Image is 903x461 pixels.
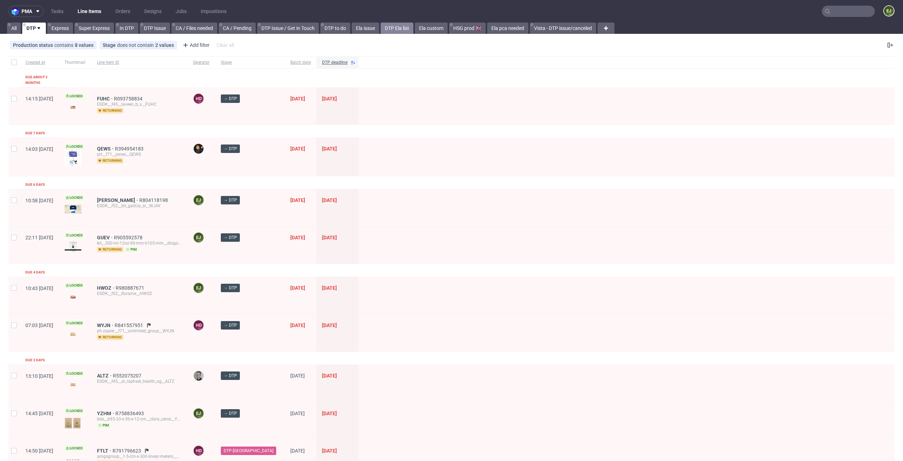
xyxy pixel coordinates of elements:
figcaption: EJ [884,6,894,16]
a: GUEV [97,235,114,240]
span: Created at [25,60,53,66]
figcaption: EJ [194,283,204,293]
a: R552075207 [113,373,143,379]
a: Orders [111,6,134,17]
span: Locked [65,445,84,451]
span: pim [125,247,138,252]
img: version_two_editor_design [65,459,81,461]
span: Locked [65,195,84,201]
img: version_two_editor_design.png [65,241,81,252]
span: Locked [65,144,84,149]
span: → DTP [224,96,237,102]
a: HSG prod 🇬🇧 [449,23,486,34]
span: [DATE] [322,285,337,291]
a: YZHM [97,411,115,416]
span: [DATE] [322,411,337,416]
img: version_two_editor_design [65,330,81,339]
div: Due 7 days [25,130,45,136]
a: Tasks [47,6,68,17]
span: [DATE] [290,235,305,240]
figcaption: HD [194,446,204,456]
span: 14:03 [DATE] [25,146,53,152]
span: 14:50 [DATE] [25,448,53,454]
a: R980887671 [116,285,146,291]
a: R905592578 [114,235,144,240]
figcaption: EJ [194,408,204,418]
span: DTP deadline [322,60,347,66]
span: Line item ID [97,60,182,66]
span: Locked [65,371,84,376]
span: contains [54,42,75,48]
a: DTP [22,23,46,34]
span: returning [97,334,123,340]
a: Super Express [74,23,114,34]
img: version_two_editor_design [65,416,81,429]
img: Krystian Gaza [194,371,204,381]
a: All [7,23,21,34]
div: krl__300-ml-12oz-90-mm-h105-mm__diogo_dias_gomes__GUEV [97,240,182,246]
span: → DTP [224,197,237,203]
span: does not contain [117,42,155,48]
a: R841557951 [115,322,145,328]
a: R394954183 [115,146,145,152]
a: ALTZ [97,373,113,379]
span: Locked [65,283,84,288]
figcaption: EJ [194,195,204,205]
div: 8 values [75,42,93,48]
div: Due about 2 months [25,74,53,86]
figcaption: HD [194,94,204,104]
span: R791796623 [113,448,143,454]
div: prt__f71__jones__QEWS [97,152,182,157]
a: DTP Ela list [381,23,413,34]
span: 14:15 [DATE] [25,96,53,102]
a: [PERSON_NAME] [97,197,139,203]
span: 07:03 [DATE] [25,322,53,328]
span: DTP-[GEOGRAPHIC_DATA] [224,448,273,454]
img: version_two_editor_design.png [65,103,81,112]
div: ph-zapier__f71__unlimited_group__WYJN [97,328,182,334]
span: Locked [65,233,84,238]
span: [DATE] [290,285,305,291]
span: Thumbnail [65,60,86,66]
span: Stage [221,60,279,66]
a: DTP Issue / Get in Touch [257,23,319,34]
a: QEWS [97,146,115,152]
img: logo [12,7,22,16]
span: 13:10 [DATE] [25,373,53,379]
a: FTLT [97,448,113,454]
span: 14:45 [DATE] [25,411,53,416]
span: returning [97,108,123,113]
a: R093758834 [114,96,144,102]
div: Add filter [180,39,211,51]
span: WYJN [97,322,115,328]
button: pma [8,6,44,17]
a: R804118198 [139,197,169,203]
div: EGDK__f52__florame__HWOZ [97,291,182,296]
img: version_two_editor_design [65,292,81,302]
span: [DATE] [322,448,337,454]
span: Production status [13,42,54,48]
span: Batch date [290,60,311,66]
div: Due 4 days [25,270,45,275]
span: 22:11 [DATE] [25,235,53,240]
span: → DTP [224,146,237,152]
span: pim [97,423,110,428]
span: [DATE] [322,322,337,328]
a: FUHC [97,96,114,102]
span: Operator [193,60,210,66]
span: [DATE] [290,96,305,102]
img: version_two_editor_design.png [65,149,81,166]
span: 10:43 [DATE] [25,285,53,291]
